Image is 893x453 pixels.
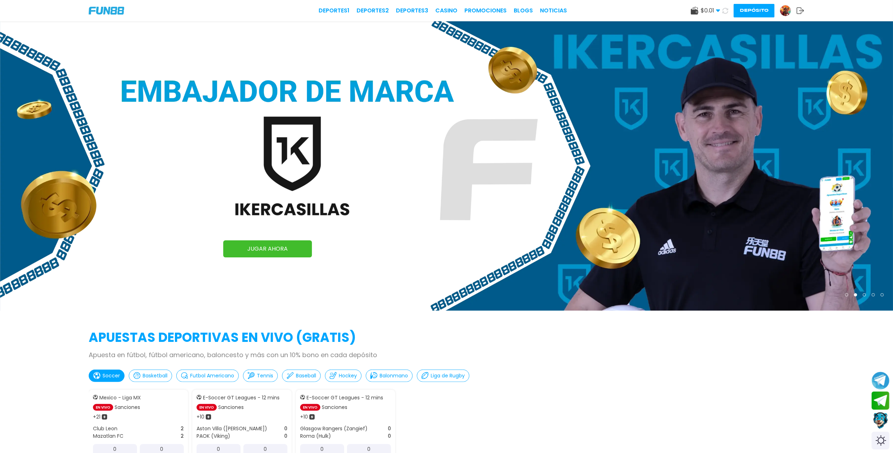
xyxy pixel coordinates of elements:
[93,432,123,440] p: Mazatlan FC
[396,6,429,15] a: Deportes3
[872,411,889,430] button: Contact customer service
[300,413,308,421] p: + 10
[190,372,234,380] p: Futbol Americano
[368,446,371,453] p: 0
[284,432,287,440] p: 0
[322,404,347,411] p: Sanciones
[514,6,533,15] a: BLOGS
[780,5,796,16] a: Avatar
[388,432,391,440] p: 0
[300,404,320,411] p: EN VIVO
[300,425,368,432] p: Glasgow Rangers (Zangief)
[380,372,408,380] p: Balonmano
[540,6,567,15] a: NOTICIAS
[99,394,141,402] p: Mexico - Liga MX
[203,394,280,402] p: E-Soccer GT Leagues - 12 mins
[224,240,312,257] a: JUGAR AHORA
[734,4,775,17] button: Depósito
[89,370,125,382] button: Soccer
[89,350,804,360] p: Apuesta en fútbol, fútbol americano, baloncesto y más con un 10% bono en cada depósito
[197,425,267,432] p: Aston Villa ([PERSON_NAME])
[388,425,391,432] p: 0
[872,371,889,390] button: Join telegram channel
[89,7,124,15] img: Company Logo
[217,446,220,453] p: 0
[307,394,383,402] p: E-Soccer GT Leagues - 12 mins
[129,370,172,382] button: Basketball
[431,372,465,380] p: Liga de Rugby
[436,6,458,15] a: CASINO
[357,6,389,15] a: Deportes2
[282,370,321,382] button: Baseball
[89,328,804,347] h2: APUESTAS DEPORTIVAS EN VIVO (gratis)
[197,413,204,421] p: + 10
[93,413,100,421] p: + 21
[93,425,117,432] p: Club Leon
[181,425,184,432] p: 2
[114,446,117,453] p: 0
[296,372,316,380] p: Baseball
[701,6,720,15] span: $ 0.01
[257,372,273,380] p: Tennis
[160,446,164,453] p: 0
[284,425,287,432] p: 0
[93,404,113,411] p: EN VIVO
[264,446,267,453] p: 0
[300,432,331,440] p: Roma (Hulk)
[366,370,413,382] button: Balonmano
[321,446,324,453] p: 0
[176,370,239,382] button: Futbol Americano
[218,404,244,411] p: Sanciones
[197,404,217,411] p: EN VIVO
[417,370,469,382] button: Liga de Rugby
[197,432,230,440] p: PAOK (Viking)
[103,372,120,380] p: Soccer
[325,370,362,382] button: Hockey
[872,432,889,449] div: Switch theme
[780,5,791,16] img: Avatar
[872,392,889,410] button: Join telegram
[181,432,184,440] p: 2
[115,404,140,411] p: Sanciones
[243,370,278,382] button: Tennis
[319,6,350,15] a: Deportes1
[143,372,167,380] p: Basketball
[465,6,507,15] a: Promociones
[339,372,357,380] p: Hockey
